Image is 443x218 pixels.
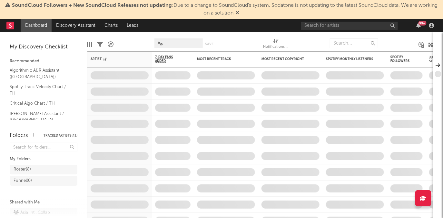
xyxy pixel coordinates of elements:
div: Most Recent Track [197,57,245,61]
div: Most Recent Copyright [261,57,310,61]
a: Discovery Assistant [52,19,100,32]
div: Funnel ( 0 ) [14,177,32,185]
div: Roster ( 8 ) [14,166,31,173]
button: Tracked Artists(43) [44,134,77,137]
div: A&R Pipeline [108,35,113,54]
a: Algorithmic A&R Assistant ([GEOGRAPHIC_DATA]) [10,67,71,80]
a: Roster(8) [10,165,77,174]
a: [PERSON_NAME] Assistant / [GEOGRAPHIC_DATA] [10,110,71,123]
span: Dismiss [236,11,240,16]
div: Artist [91,57,139,61]
div: My Discovery Checklist [10,43,77,51]
div: 99 + [418,21,427,26]
div: Spotify Followers [390,55,413,63]
input: Search for artists [301,22,398,30]
a: Funnel(0) [10,176,77,186]
div: Notifications (Artist) [263,35,289,54]
a: Critical Algo Chart / TH [10,100,71,107]
span: : Due to a change to SoundCloud's system, Sodatone is not updating to the latest SoundCloud data.... [12,3,438,16]
a: Spotify Track Velocity Chart / TH [10,83,71,97]
button: 99+ [417,23,421,28]
span: 7-Day Fans Added [155,55,181,63]
div: Notifications (Artist) [263,43,289,51]
a: Leads [122,19,143,32]
div: Shared with Me [10,199,77,206]
a: Dashboard [21,19,52,32]
div: Edit Columns [87,35,92,54]
div: Filters [97,35,103,54]
input: Search for folders... [10,143,77,152]
input: Search... [330,38,378,48]
a: Charts [100,19,122,32]
span: SoundCloud Followers + New SoundCloud Releases not updating [12,3,172,8]
div: Spotify Monthly Listeners [326,57,374,61]
div: Recommended [10,57,77,65]
button: Save [205,42,213,46]
div: My Folders [10,155,77,163]
div: Folders [10,132,28,140]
